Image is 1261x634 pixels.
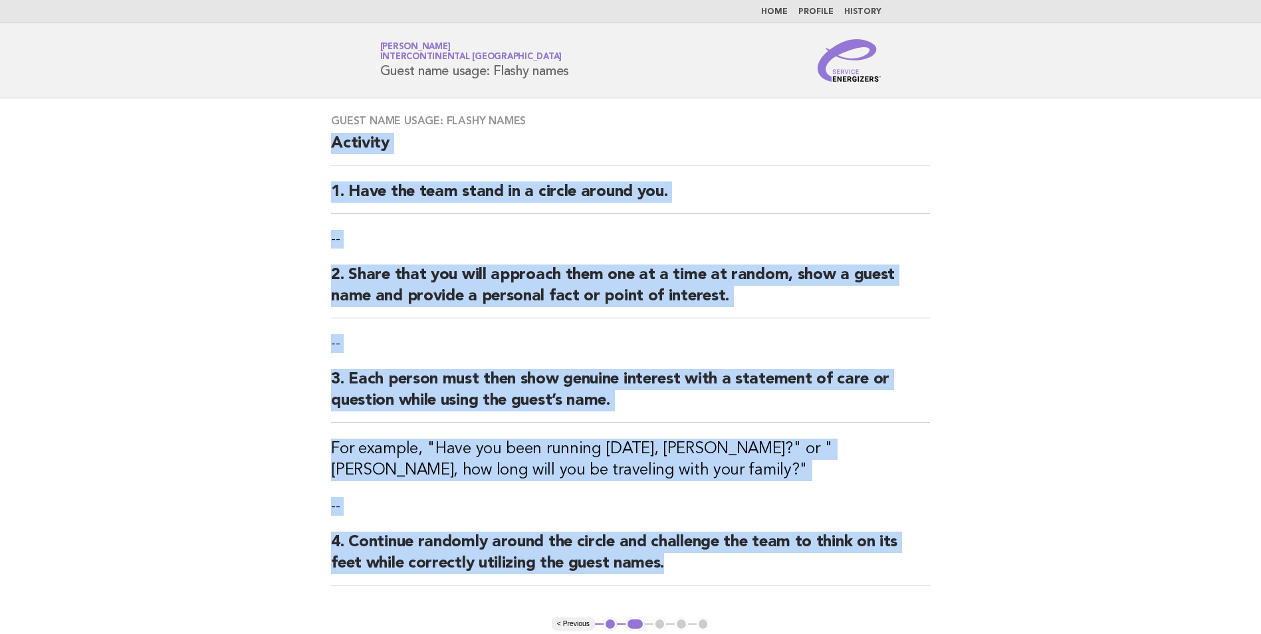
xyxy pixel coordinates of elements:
p: -- [331,497,930,516]
h2: Activity [331,133,930,165]
h2: 3. Each person must then show genuine interest with a statement of care or question while using t... [331,369,930,423]
img: Service Energizers [818,39,881,82]
button: 2 [626,617,645,631]
a: Profile [798,8,834,16]
h2: 2. Share that you will approach them one at a time at random, show a guest name and provide a per... [331,264,930,318]
h3: For example, "Have you been running [DATE], [PERSON_NAME]?" or "[PERSON_NAME], how long will you ... [331,439,930,481]
a: [PERSON_NAME]InterContinental [GEOGRAPHIC_DATA] [380,43,562,61]
h2: 1. Have the team stand in a circle around you. [331,181,930,214]
a: Home [761,8,788,16]
p: -- [331,334,930,353]
button: 1 [604,617,617,631]
span: InterContinental [GEOGRAPHIC_DATA] [380,53,562,62]
p: -- [331,230,930,249]
a: History [844,8,881,16]
h2: 4. Continue randomly around the circle and challenge the team to think on its feet while correctl... [331,532,930,585]
h1: Guest name usage: Flashy names [380,43,570,78]
h3: Guest name usage: Flashy names [331,114,930,128]
button: < Previous [552,617,595,631]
